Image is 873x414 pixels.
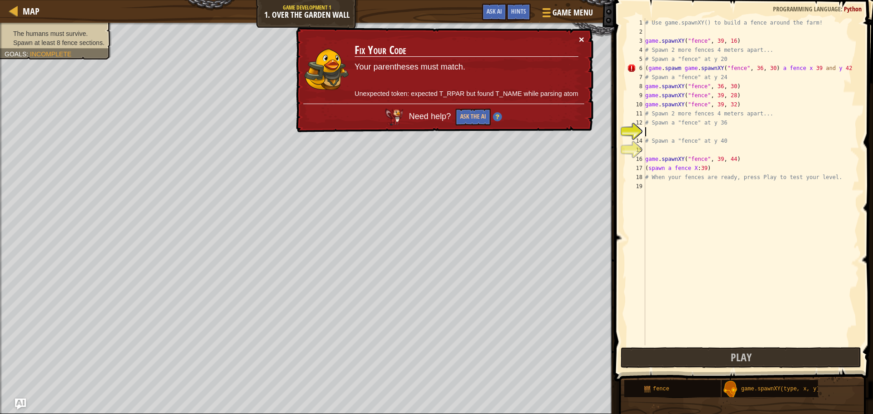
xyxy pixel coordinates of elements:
[627,164,645,173] div: 17
[627,27,645,36] div: 2
[5,38,105,47] li: Spawn at least 8 fence sections.
[355,61,578,73] p: Your parentheses must match.
[627,127,645,136] div: 13
[722,381,739,398] img: portrait.png
[621,347,861,368] button: Play
[552,7,593,19] span: Game Menu
[627,136,645,145] div: 14
[627,109,645,118] div: 11
[26,50,30,58] span: :
[511,7,526,15] span: Hints
[773,5,841,13] span: Programming language
[627,82,645,91] div: 8
[385,109,403,125] img: AI
[487,7,502,15] span: Ask AI
[627,18,645,27] div: 1
[731,350,752,364] span: Play
[13,39,105,46] span: Spawn at least 8 fence sections.
[30,50,71,58] span: Incomplete
[355,89,578,99] p: Unexpected token: expected T_RPAR but found T_NAME while parsing atom
[627,55,645,64] div: 5
[627,173,645,182] div: 18
[653,386,669,392] span: fence
[627,155,645,164] div: 16
[627,145,645,155] div: 15
[579,35,584,44] button: ×
[627,36,645,45] div: 3
[493,112,502,121] img: Hint
[844,5,862,13] span: Python
[355,44,578,57] h3: Fix Your Code
[5,29,105,38] li: The humans must survive.
[23,5,40,17] span: Map
[15,399,26,409] button: Ask AI
[644,385,651,393] img: portrait.png
[627,100,645,109] div: 10
[535,4,598,25] button: Game Menu
[627,91,645,100] div: 9
[627,182,645,191] div: 19
[5,50,26,58] span: Goals
[741,386,820,392] span: game.spawnXY(type, x, y)
[482,4,507,20] button: Ask AI
[627,118,645,127] div: 12
[409,112,453,121] span: Need help?
[304,48,349,90] img: duck_arryn.png
[627,73,645,82] div: 7
[13,30,88,37] span: The humans must survive.
[627,45,645,55] div: 4
[841,5,844,13] span: :
[18,5,40,17] a: Map
[627,64,645,73] div: 6
[456,109,491,125] button: Ask the AI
